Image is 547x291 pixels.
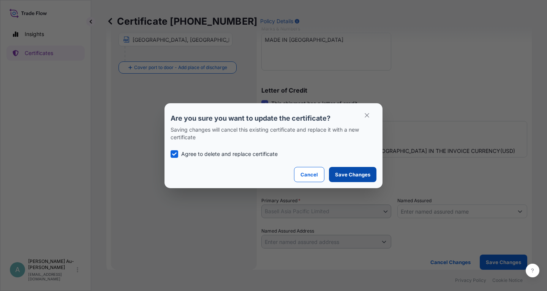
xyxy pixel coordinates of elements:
[171,114,376,123] p: Are you sure you want to update the certificate?
[329,167,376,182] button: Save Changes
[294,167,324,182] button: Cancel
[181,150,278,158] p: Agree to delete and replace certificate
[300,171,318,178] p: Cancel
[335,171,370,178] p: Save Changes
[171,126,376,141] p: Saving changes will cancel this existing certificate and replace it with a new certificate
